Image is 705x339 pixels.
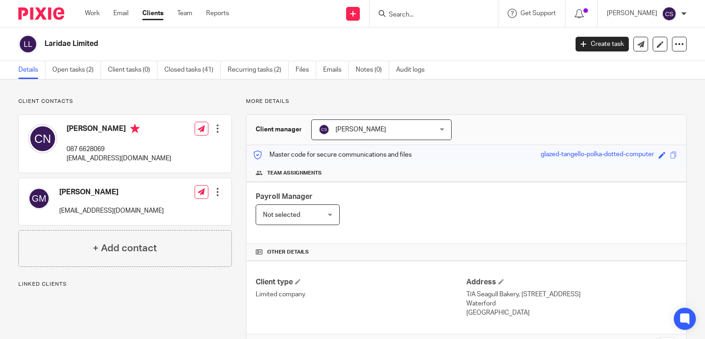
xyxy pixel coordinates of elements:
img: svg%3E [662,6,677,21]
a: Audit logs [396,61,431,79]
p: [EMAIL_ADDRESS][DOMAIN_NAME] [59,206,164,215]
p: More details [246,98,687,105]
img: Pixie [18,7,64,20]
h2: Laridae Limited [45,39,459,49]
p: Client contacts [18,98,232,105]
p: Waterford [466,299,677,308]
p: Linked clients [18,281,232,288]
p: [GEOGRAPHIC_DATA] [466,308,677,317]
i: Primary [130,124,140,133]
img: svg%3E [18,34,38,54]
p: T/A Seagull Bakery, [STREET_ADDRESS] [466,290,677,299]
p: Master code for secure communications and files [253,150,412,159]
a: Create task [576,37,629,51]
a: Email [113,9,129,18]
img: svg%3E [28,124,57,153]
span: Get Support [520,10,556,17]
h4: Address [466,277,677,287]
h3: Client manager [256,125,302,134]
img: svg%3E [319,124,330,135]
a: Emails [323,61,349,79]
a: Notes (0) [356,61,389,79]
div: glazed-tangello-polka-dotted-computer [541,150,654,160]
a: Clients [142,9,163,18]
input: Search [388,11,470,19]
a: Files [296,61,316,79]
a: Open tasks (2) [52,61,101,79]
h4: Client type [256,277,466,287]
img: svg%3E [28,187,50,209]
a: Details [18,61,45,79]
a: Closed tasks (41) [164,61,221,79]
span: Payroll Manager [256,193,313,200]
p: 087 6628069 [67,145,171,154]
a: Work [85,9,100,18]
a: Client tasks (0) [108,61,157,79]
span: Team assignments [267,169,322,177]
a: Reports [206,9,229,18]
h4: [PERSON_NAME] [59,187,164,197]
a: Recurring tasks (2) [228,61,289,79]
p: [PERSON_NAME] [607,9,657,18]
span: Other details [267,249,309,256]
p: Limited company [256,290,466,299]
p: [EMAIL_ADDRESS][DOMAIN_NAME] [67,154,171,163]
h4: [PERSON_NAME] [67,124,171,136]
span: Not selected [263,212,300,218]
h4: + Add contact [93,241,157,255]
span: [PERSON_NAME] [336,126,386,133]
a: Team [177,9,192,18]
